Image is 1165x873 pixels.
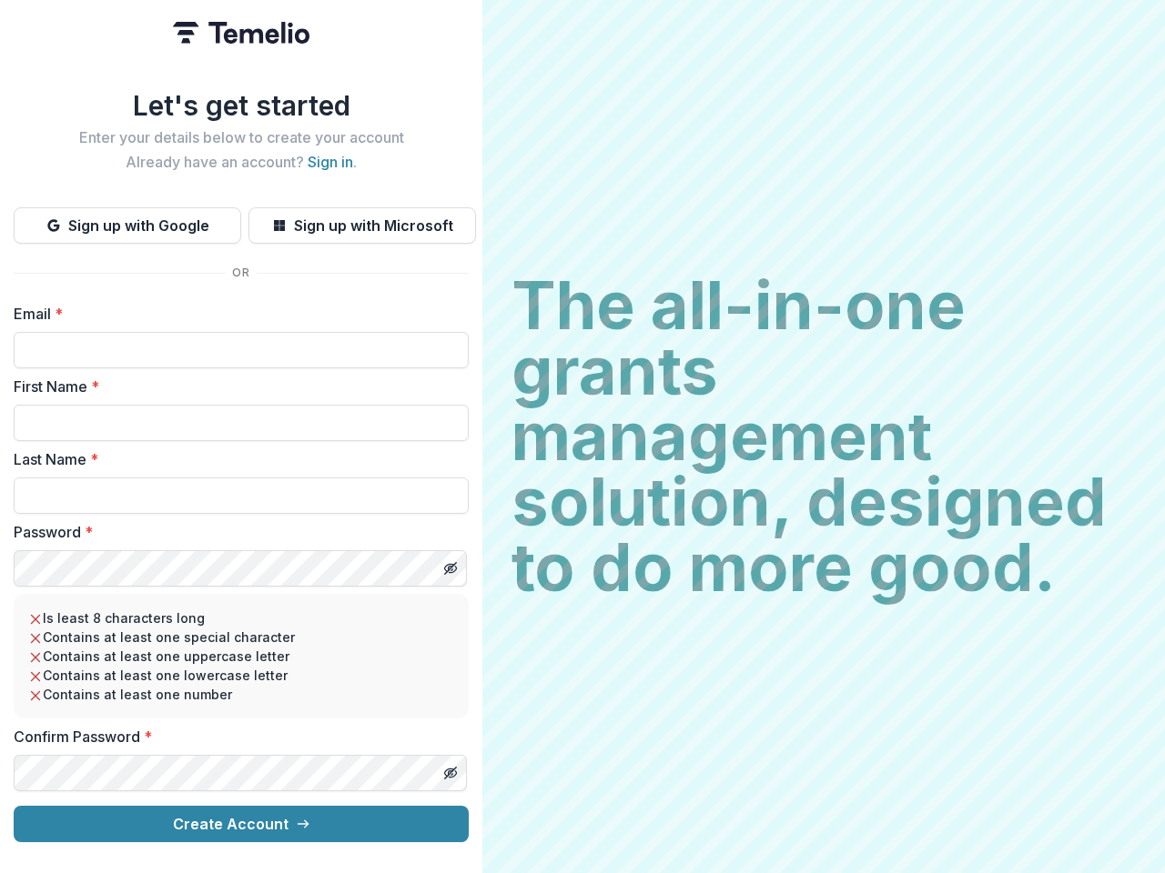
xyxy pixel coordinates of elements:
[14,806,469,842] button: Create Account
[173,22,309,44] img: Temelio
[14,303,458,325] label: Email
[14,154,469,171] h2: Already have an account? .
[14,207,241,244] button: Sign up with Google
[14,89,469,122] h1: Let's get started
[436,758,465,788] button: Toggle password visibility
[14,521,458,543] label: Password
[28,627,454,647] li: Contains at least one special character
[436,554,465,583] button: Toggle password visibility
[14,726,458,748] label: Confirm Password
[308,153,353,171] a: Sign in
[248,207,476,244] button: Sign up with Microsoft
[28,685,454,704] li: Contains at least one number
[28,647,454,666] li: Contains at least one uppercase letter
[14,448,458,470] label: Last Name
[28,608,454,627] li: Is least 8 characters long
[14,376,458,397] label: First Name
[28,666,454,685] li: Contains at least one lowercase letter
[14,129,469,146] h2: Enter your details below to create your account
